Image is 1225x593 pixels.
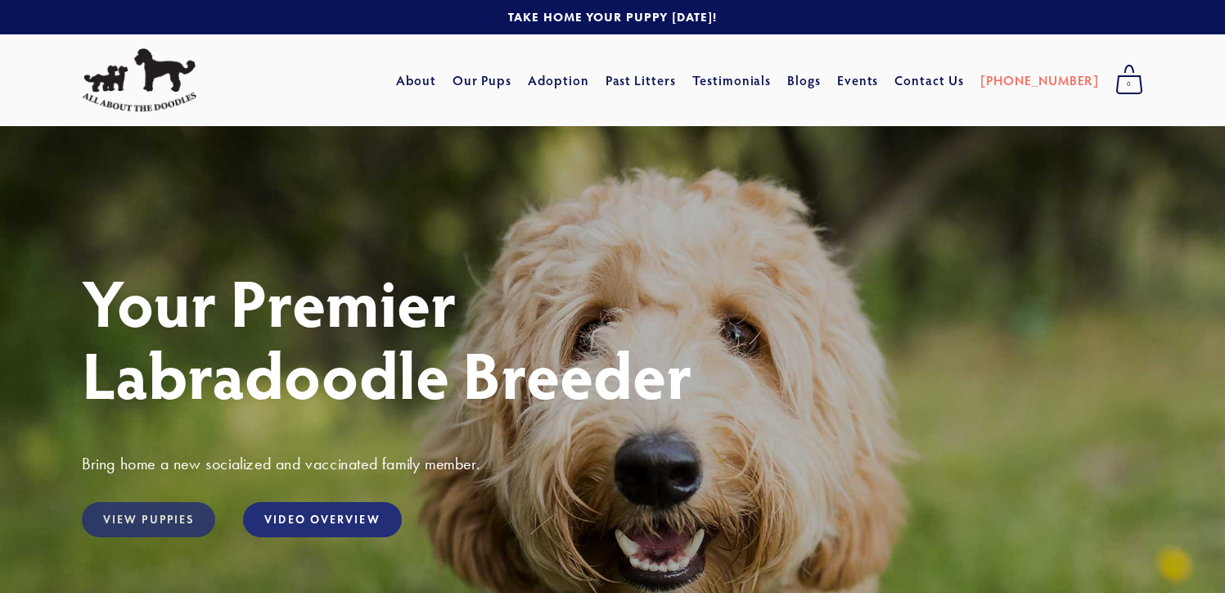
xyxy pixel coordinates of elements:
[1115,74,1143,95] span: 0
[606,71,677,88] a: Past Litters
[243,502,401,537] a: Video Overview
[453,66,512,95] a: Our Pups
[787,66,821,95] a: Blogs
[396,66,436,95] a: About
[528,66,589,95] a: Adoption
[1107,60,1151,101] a: 0 items in cart
[894,66,964,95] a: Contact Us
[980,66,1099,95] a: [PHONE_NUMBER]
[82,265,1143,410] h1: Your Premier Labradoodle Breeder
[82,48,196,112] img: All About The Doodles
[837,66,879,95] a: Events
[82,502,215,537] a: View Puppies
[82,453,1143,474] h3: Bring home a new socialized and vaccinated family member.
[692,66,772,95] a: Testimonials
